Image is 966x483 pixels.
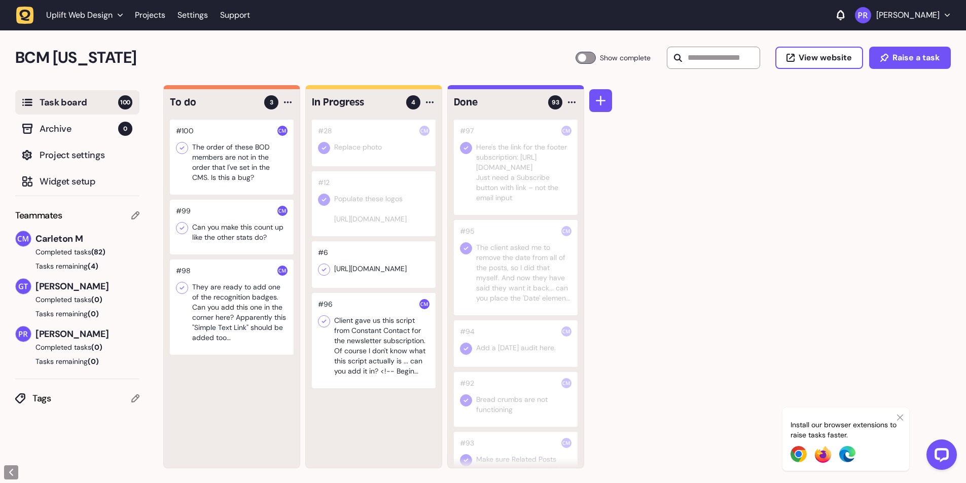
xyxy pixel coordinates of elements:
[40,148,132,162] span: Project settings
[91,295,102,304] span: (0)
[91,343,102,352] span: (0)
[220,10,250,20] a: Support
[88,309,99,318] span: (0)
[35,327,139,341] span: [PERSON_NAME]
[454,95,541,109] h4: Done
[839,446,855,462] img: Edge Extension
[15,46,576,70] h2: BCM Georgia
[15,208,62,222] span: Teammates
[15,117,139,141] button: Archive0
[552,98,559,107] span: 93
[561,126,571,136] img: Carleton M
[15,169,139,194] button: Widget setup
[15,247,131,257] button: Completed tasks(82)
[918,435,961,478] iframe: LiveChat chat widget
[118,95,132,109] span: 100
[15,309,139,319] button: Tasks remaining(0)
[561,226,571,236] img: Carleton M
[16,231,31,246] img: Carleton M
[91,247,105,256] span: (82)
[40,122,118,136] span: Archive
[15,90,139,115] button: Task board100
[799,54,852,62] span: View website
[855,7,950,23] button: [PERSON_NAME]
[40,95,118,109] span: Task board
[775,47,863,69] button: View website
[118,122,132,136] span: 0
[35,232,139,246] span: Carleton M
[35,279,139,293] span: [PERSON_NAME]
[88,262,98,271] span: (4)
[419,126,430,136] img: Carleton M
[815,446,831,463] img: Firefox Extension
[170,95,257,109] h4: To do
[855,7,871,23] img: Pranav
[135,6,165,24] a: Projects
[40,174,132,189] span: Widget setup
[561,438,571,448] img: Carleton M
[791,420,901,440] p: Install our browser extensions to raise tasks faster.
[15,143,139,167] button: Project settings
[177,6,208,24] a: Settings
[600,52,651,64] span: Show complete
[16,326,31,342] img: Pranav
[892,54,940,62] span: Raise a task
[16,6,129,24] button: Uplift Web Design
[15,356,139,366] button: Tasks remaining(0)
[869,47,951,69] button: Raise a task
[561,378,571,388] img: Carleton M
[791,446,807,462] img: Chrome Extension
[88,357,99,366] span: (0)
[277,206,288,216] img: Carleton M
[312,95,399,109] h4: In Progress
[16,279,31,294] img: Graham Thompson
[15,294,131,305] button: Completed tasks(0)
[15,342,131,352] button: Completed tasks(0)
[277,126,288,136] img: Carleton M
[411,98,415,107] span: 4
[270,98,273,107] span: 3
[561,326,571,337] img: Carleton M
[419,299,430,309] img: Carleton M
[876,10,940,20] p: [PERSON_NAME]
[46,10,113,20] span: Uplift Web Design
[277,266,288,276] img: Carleton M
[32,391,131,405] span: Tags
[15,261,139,271] button: Tasks remaining(4)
